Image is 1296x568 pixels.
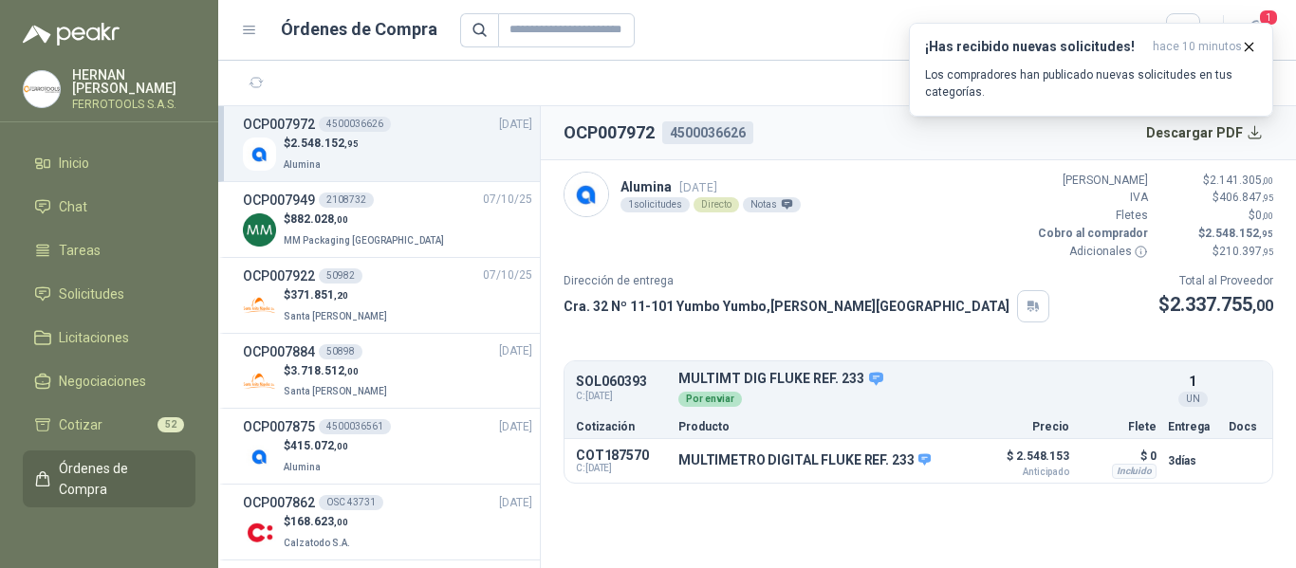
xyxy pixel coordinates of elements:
h2: OCP007972 [564,119,655,146]
p: Cobro al comprador [1034,225,1148,243]
span: Santa [PERSON_NAME] [284,386,387,396]
div: 50898 [319,344,362,359]
span: 406.847 [1219,191,1273,204]
span: ,00 [344,366,359,376]
a: OCP0078754500036561[DATE] Company Logo$415.072,00Alumina [243,416,532,476]
img: Company Logo [243,213,276,247]
span: ,95 [1259,229,1273,239]
p: 1 [1189,371,1196,392]
a: OCP007949210873207/10/25 Company Logo$882.028,00MM Packaging [GEOGRAPHIC_DATA] [243,190,532,249]
p: FERROTOOLS S.A.S. [72,99,195,110]
h3: OCP007884 [243,341,315,362]
div: 4500036561 [319,419,391,434]
h3: OCP007922 [243,266,315,286]
button: 1 [1239,13,1273,47]
p: $ [1158,290,1273,320]
span: 52 [157,417,184,432]
span: Chat [59,196,87,217]
span: [DATE] [499,116,532,134]
p: $ [284,362,391,380]
span: 1 [1258,9,1279,27]
p: $ [284,211,448,229]
span: ,00 [1262,211,1273,221]
span: 07/10/25 [483,191,532,209]
span: Inicio [59,153,89,174]
div: 50982 [319,268,362,284]
p: COT187570 [576,448,667,463]
span: Alumina [284,159,321,170]
p: Precio [974,421,1069,432]
a: Tareas [23,232,195,268]
a: Licitaciones [23,320,195,356]
img: Company Logo [24,71,60,107]
p: Producto [678,421,963,432]
p: $ [284,437,348,455]
span: ,95 [1262,247,1273,257]
p: Cotización [576,421,667,432]
span: 3.718.512 [290,364,359,377]
span: 2.337.755 [1170,293,1273,316]
span: [DATE] [499,494,532,512]
div: Directo [694,197,739,212]
button: Descargar PDF [1136,114,1274,152]
p: Alumina [620,176,801,197]
span: C: [DATE] [576,463,667,474]
span: ,00 [1262,175,1273,186]
span: 882.028 [290,212,348,226]
p: MULTIMETRO DIGITAL FLUKE REF. 233 [678,452,931,469]
div: Por enviar [678,392,742,407]
p: Docs [1229,421,1261,432]
span: Anticipado [974,467,1069,477]
span: Alumina [284,462,321,472]
p: $ 2.548.153 [974,445,1069,477]
span: ,00 [334,441,348,451]
a: Remisiones [23,515,195,551]
p: IVA [1034,189,1148,207]
img: Company Logo [243,289,276,322]
p: $ [1159,243,1273,261]
p: $ [1159,172,1273,190]
div: 2108732 [319,192,374,208]
div: Incluido [1112,464,1157,479]
div: 4500036626 [319,117,391,132]
p: Entrega [1168,421,1217,432]
p: Los compradores han publicado nuevas solicitudes en tus categorías. [925,66,1257,101]
span: Santa [PERSON_NAME] [284,311,387,321]
span: Negociaciones [59,371,146,392]
p: $ 0 [1081,445,1157,467]
span: Tareas [59,240,101,261]
a: OCP0079724500036626[DATE] Company Logo$2.548.152,95Alumina [243,114,532,174]
span: 415.072 [290,439,348,452]
a: Órdenes de Compra [23,450,195,507]
h3: OCP007949 [243,190,315,211]
span: 07/10/25 [483,266,532,284]
span: Solicitudes [59,284,124,304]
a: Chat [23,189,195,225]
span: [DATE] [499,342,532,360]
a: Solicitudes [23,276,195,312]
span: Cotizar [59,414,102,435]
img: Company Logo [243,440,276,473]
img: Company Logo [243,516,276,549]
span: 210.397 [1219,245,1273,258]
span: 0 [1255,209,1273,222]
span: ,20 [334,290,348,301]
p: MULTIMT DIG FLUKE REF. 233 [678,371,1157,388]
p: Flete [1081,421,1157,432]
span: hace 10 minutos [1153,39,1242,55]
h3: OCP007972 [243,114,315,135]
p: Total al Proveedor [1158,272,1273,290]
span: ,00 [334,517,348,527]
div: OSC 43731 [319,495,383,510]
span: [DATE] [679,180,717,194]
p: Adicionales [1034,243,1148,261]
p: $ [1159,225,1273,243]
p: $ [1159,189,1273,207]
a: OCP0079225098207/10/25 Company Logo$371.851,20Santa [PERSON_NAME] [243,266,532,325]
img: Company Logo [243,137,276,171]
a: OCP007862OSC 43731[DATE] Company Logo$168.623,00Calzatodo S.A. [243,492,532,552]
p: Dirección de entrega [564,272,1049,290]
span: 371.851 [290,288,348,302]
span: ,95 [1262,192,1273,203]
span: Licitaciones [59,327,129,348]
